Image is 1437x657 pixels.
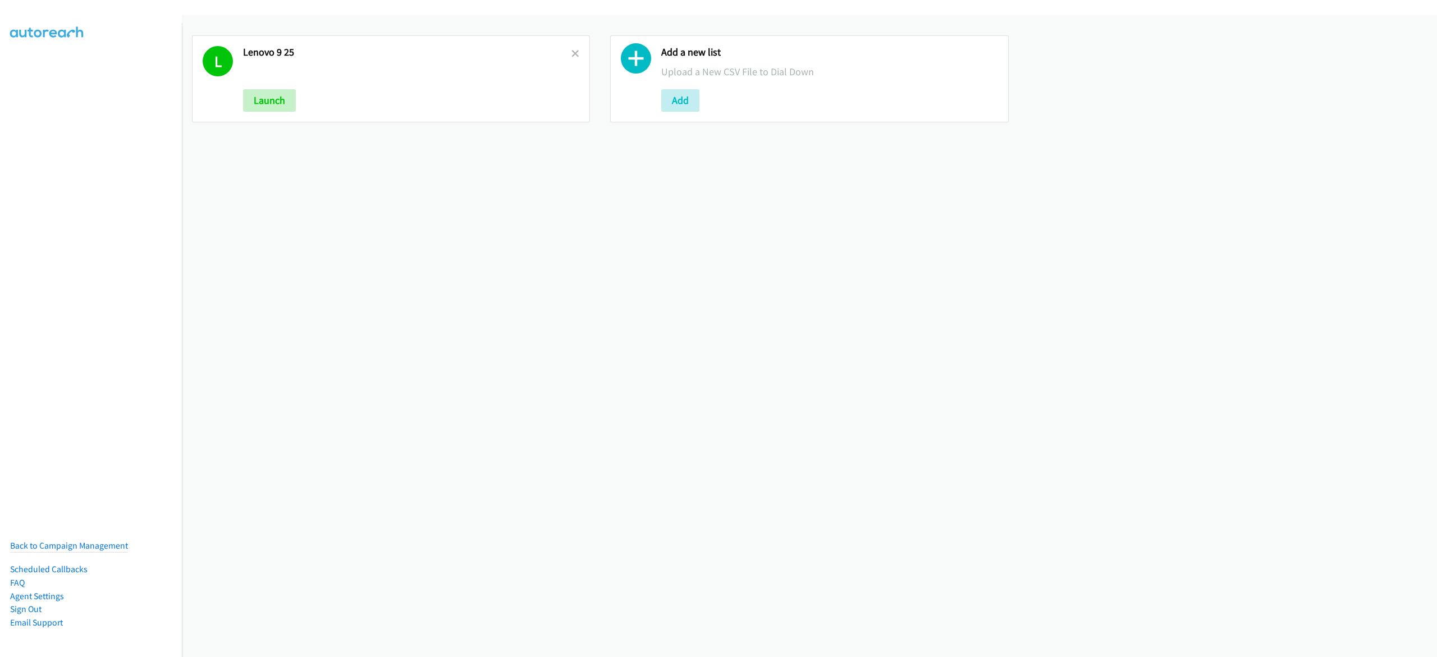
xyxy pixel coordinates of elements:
[10,617,63,628] a: Email Support
[10,591,64,601] a: Agent Settings
[10,577,25,588] a: FAQ
[243,46,571,59] h2: Lenovo 9 25
[10,564,88,574] a: Scheduled Callbacks
[661,46,997,59] h2: Add a new list
[10,540,128,551] a: Back to Campaign Management
[203,46,233,76] h1: L
[10,604,42,614] a: Sign Out
[661,89,699,112] button: Add
[243,89,296,112] button: Launch
[661,64,997,79] p: Upload a New CSV File to Dial Down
